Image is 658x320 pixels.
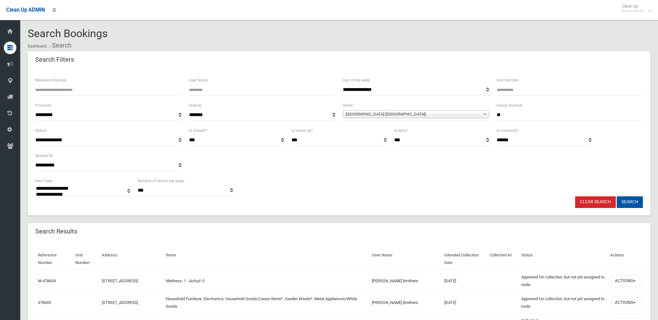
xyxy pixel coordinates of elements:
[608,248,643,270] th: Actions
[73,248,100,270] th: Unit Number
[575,196,616,208] a: Clear Search
[38,300,51,305] a: 478603
[343,102,353,109] label: Street
[189,77,208,84] label: User Name
[35,127,46,134] label: Status
[35,248,73,270] th: Reference Number
[99,248,163,270] th: Address
[38,278,56,283] a: M-478604
[610,297,640,308] button: Actions
[519,248,608,270] th: Status
[617,196,643,208] button: Search
[497,77,518,84] label: Unit Number
[163,248,369,270] th: Items
[619,4,650,13] span: Clean Up
[519,270,608,292] td: Approved for collection, but not yet assigned to route
[35,177,52,184] label: Item Type
[138,177,184,184] label: Number of results per page
[163,270,369,292] td: Mattress: 1 - Actual: 0
[102,278,138,283] a: [STREET_ADDRESS]
[28,53,82,66] header: Search Filters
[442,292,487,313] td: [DATE]
[189,102,201,109] label: Suburb
[28,44,47,48] a: Dashboard
[48,40,72,51] li: Search
[35,102,51,109] label: Postcode
[35,77,66,84] label: Reference Number
[291,127,313,134] label: Is follow up?
[519,292,608,313] td: Approved for collection, but not yet assigned to route
[163,292,369,313] td: Household Furniture, Electronics, Household Goods/Loose Items*, Garden Waste*, Metal Appliances/W...
[622,8,644,13] small: Super Admin
[369,270,442,292] td: [PERSON_NAME] Brothers
[369,248,442,270] th: User Name
[442,270,487,292] td: [DATE]
[343,77,370,84] label: Day of the week
[497,102,522,109] label: House Number
[497,127,518,134] label: Is oversized?
[189,127,207,134] label: Is missed?
[442,248,487,270] th: Intended Collection Date
[610,275,640,287] button: Actions
[346,110,481,118] span: [GEOGRAPHIC_DATA] ([GEOGRAPHIC_DATA])
[28,27,108,40] span: Search Bookings
[102,300,138,305] a: [STREET_ADDRESS]
[28,225,85,238] header: Search Results
[35,152,53,159] label: Booked By
[394,127,408,134] label: Is early?
[6,7,45,13] span: Clean Up ADMIN
[369,292,442,313] td: [PERSON_NAME] Brothers
[487,248,519,270] th: Collected At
